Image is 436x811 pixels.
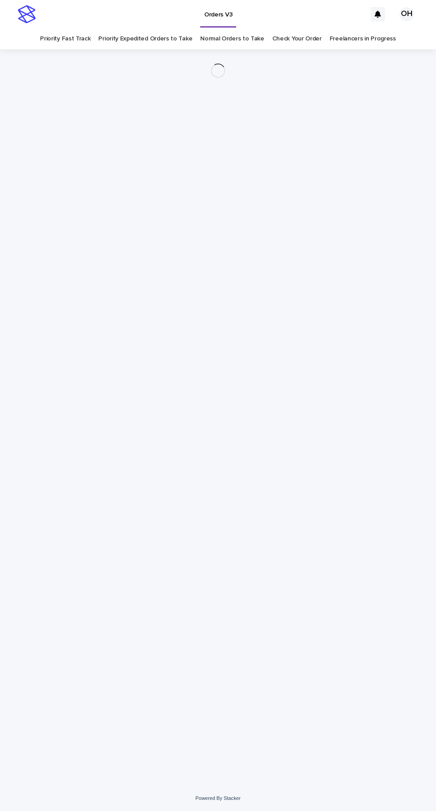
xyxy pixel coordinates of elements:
[40,28,90,49] a: Priority Fast Track
[18,5,36,23] img: stacker-logo-s-only.png
[272,28,322,49] a: Check Your Order
[330,28,396,49] a: Freelancers in Progress
[400,7,414,21] div: OH
[200,28,264,49] a: Normal Orders to Take
[98,28,192,49] a: Priority Expedited Orders to Take
[195,795,240,801] a: Powered By Stacker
